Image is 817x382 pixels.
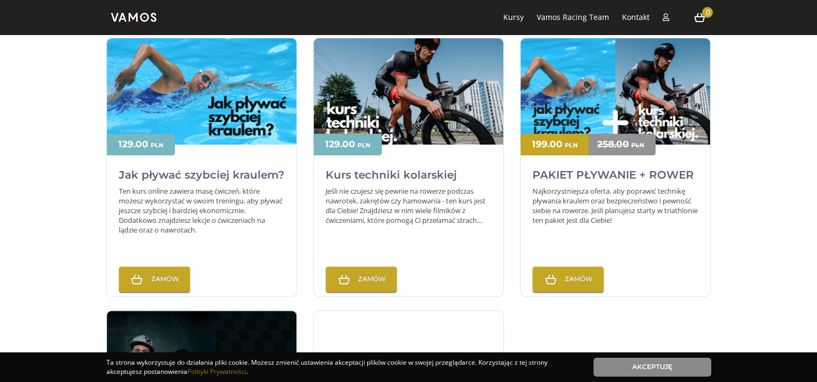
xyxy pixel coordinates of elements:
a: Kurs techniki kolarskiej [326,173,457,183]
span: Zamów [130,275,179,283]
a: Kursy [503,12,524,22]
p: 199.00 [532,140,563,149]
p: Ten kurs online zawiera masę ćwiczeń, które możesz wykorzystać w swoim treningu, aby pływać jeszc... [119,186,285,235]
h2: Jak pływać szybciej kraulem? [119,161,285,186]
p: Najkorzystniejsza oferta, aby poprawić technikę pływania kraulem oraz bezpieczeństwo i pewność si... [532,186,698,225]
a: Zamów [119,267,190,292]
a: Akceptuję [593,358,711,377]
a: Polityki Prywatności [187,367,246,376]
p: PLN [151,141,164,150]
p: 258.00 [597,140,629,149]
p: PLN [631,141,644,150]
span: Zamów [336,275,386,283]
span: Zamów [543,275,593,283]
img: vamos_solo.png [106,6,161,29]
div: Ta strona wykorzystuje do działania pliki cookie. Możesz zmienić ustawienia akceptacji plików coo... [106,358,577,377]
h2: Kurs techniki kolarskiej [326,161,457,186]
p: 129.00 [325,140,355,149]
a: Kontakt [622,12,650,22]
h2: PAKIET PŁYWANIE + ROWER [532,161,694,186]
span: 0 [702,7,713,18]
a: Zamów [326,267,397,292]
p: Jeśli nie czujesz się pewnie na rowerze podczas nawrotek, zakrętów czy hamowania - ten kurs jest ... [326,186,491,225]
p: 129.00 [118,140,148,149]
p: PLN [357,141,370,150]
a: Vamos Racing Team [537,12,609,22]
a: PAKIET PŁYWANIE + ROWER [532,173,694,183]
a: Jak pływać szybciej kraulem? [119,173,285,183]
p: PLN [565,141,578,150]
a: Zamów [532,267,604,292]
